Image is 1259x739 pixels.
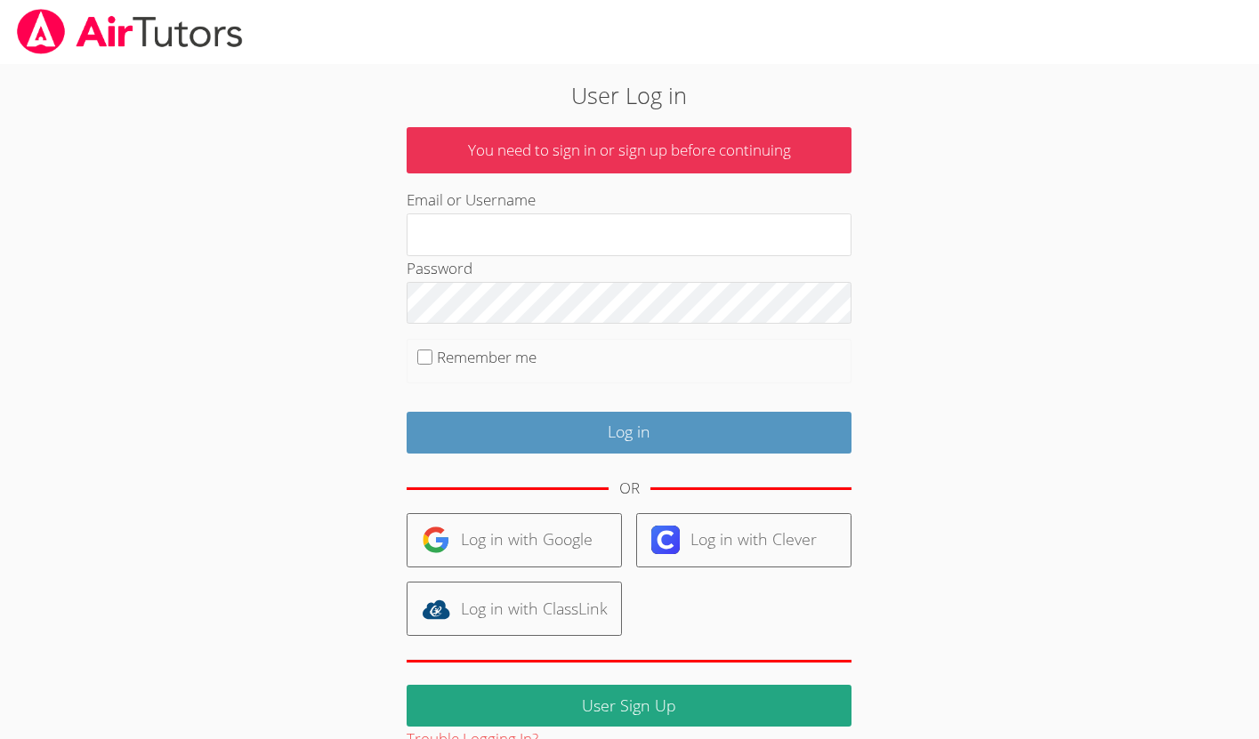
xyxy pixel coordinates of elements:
[407,127,851,174] p: You need to sign in or sign up before continuing
[289,78,969,112] h2: User Log in
[407,685,851,727] a: User Sign Up
[619,476,640,502] div: OR
[422,526,450,554] img: google-logo-50288ca7cdecda66e5e0955fdab243c47b7ad437acaf1139b6f446037453330a.svg
[422,595,450,623] img: classlink-logo-d6bb404cc1216ec64c9a2012d9dc4662098be43eaf13dc465df04b49fa7ab582.svg
[636,513,851,567] a: Log in with Clever
[407,513,622,567] a: Log in with Google
[407,189,536,210] label: Email or Username
[407,412,851,454] input: Log in
[15,9,245,54] img: airtutors_banner-c4298cdbf04f3fff15de1276eac7730deb9818008684d7c2e4769d2f7ddbe033.png
[407,582,622,636] a: Log in with ClassLink
[651,526,680,554] img: clever-logo-6eab21bc6e7a338710f1a6ff85c0baf02591cd810cc4098c63d3a4b26e2feb20.svg
[437,347,537,367] label: Remember me
[407,258,472,278] label: Password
